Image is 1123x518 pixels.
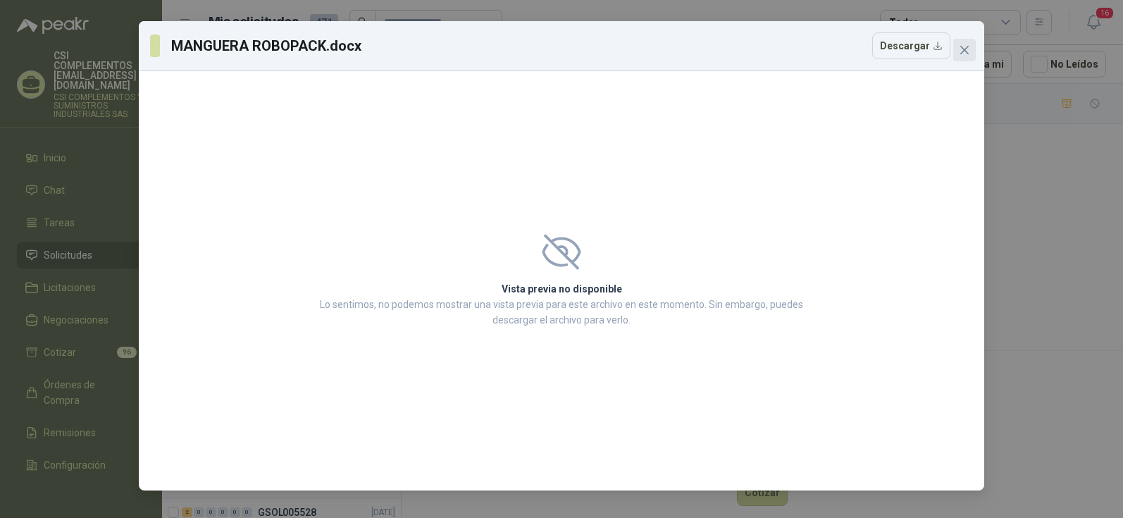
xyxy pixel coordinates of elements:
[316,281,807,297] h2: Vista previa no disponible
[171,35,363,56] h3: MANGUERA ROBOPACK.docx
[872,32,950,59] button: Descargar
[316,297,807,328] p: Lo sentimos, no podemos mostrar una vista previa para este archivo en este momento. Sin embargo, ...
[959,44,970,56] span: close
[953,39,976,61] button: Close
